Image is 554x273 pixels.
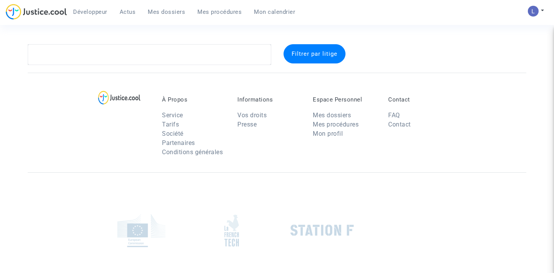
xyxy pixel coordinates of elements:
span: Mon calendrier [254,8,295,15]
a: Mon profil [313,130,343,137]
a: Société [162,130,184,137]
a: Mes dossiers [142,6,191,18]
span: Actus [120,8,136,15]
img: stationf.png [290,225,354,236]
a: Presse [237,121,257,128]
a: Développeur [67,6,113,18]
p: À Propos [162,96,226,103]
img: europe_commision.png [117,214,165,247]
span: Mes dossiers [148,8,185,15]
p: Informations [237,96,301,103]
a: Tarifs [162,121,179,128]
img: AATXAJzI13CaqkJmx-MOQUbNyDE09GJ9dorwRvFSQZdH=s96-c [528,6,539,17]
a: Mes procédures [191,6,248,18]
img: logo-lg.svg [98,91,141,105]
a: Partenaires [162,139,195,146]
a: Mes dossiers [313,112,351,119]
a: Mon calendrier [248,6,301,18]
a: Actus [113,6,142,18]
img: french_tech.png [224,214,239,247]
span: Filtrer par litige [292,50,337,57]
a: FAQ [388,112,400,119]
a: Contact [388,121,411,128]
a: Conditions générales [162,148,223,156]
span: Mes procédures [197,8,242,15]
p: Espace Personnel [313,96,377,103]
a: Vos droits [237,112,267,119]
a: Mes procédures [313,121,359,128]
img: jc-logo.svg [6,4,67,20]
a: Service [162,112,183,119]
span: Développeur [73,8,107,15]
p: Contact [388,96,452,103]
